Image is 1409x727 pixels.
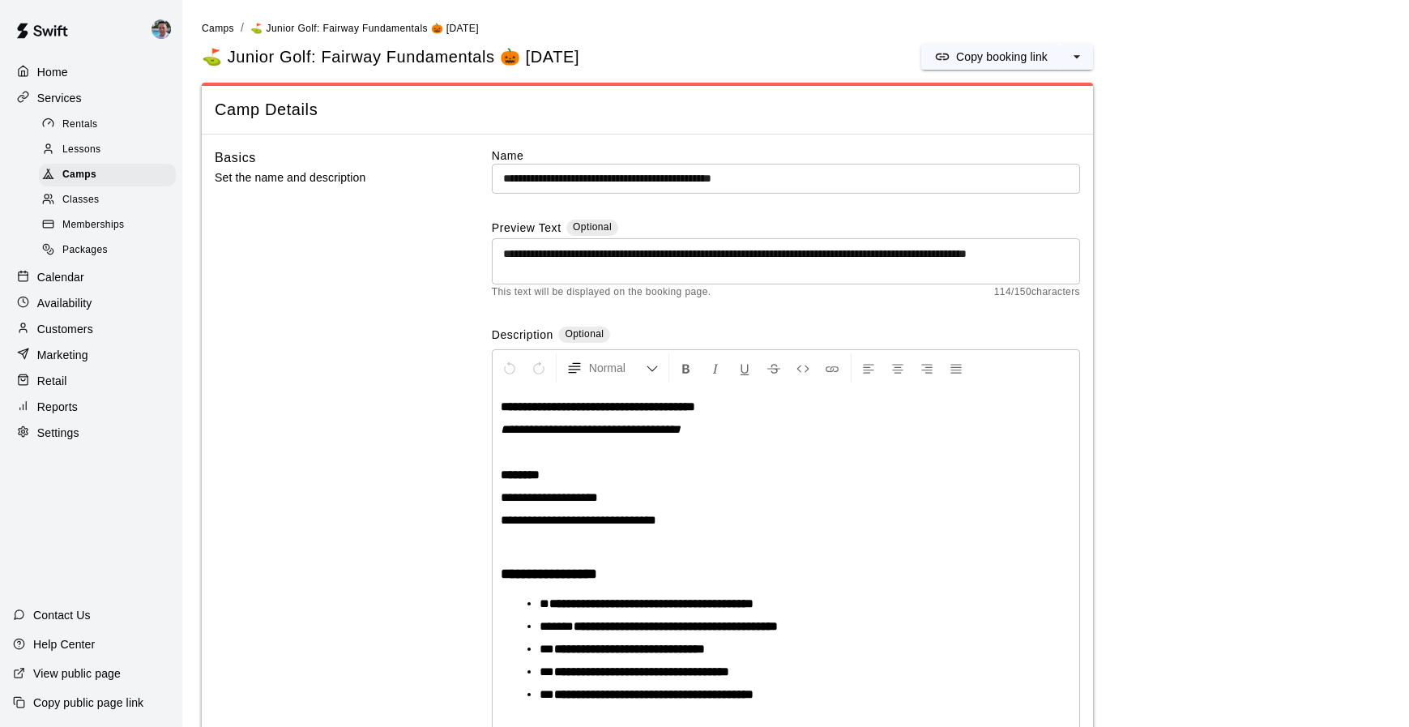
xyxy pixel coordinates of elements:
[789,353,817,383] button: Insert Code
[39,139,176,161] div: Lessons
[202,19,1390,37] nav: breadcrumb
[37,90,82,106] p: Services
[241,19,244,36] li: /
[37,295,92,311] p: Availability
[492,220,561,238] label: Preview Text
[39,189,176,212] div: Classes
[492,148,1080,164] label: Name
[13,317,169,341] a: Customers
[62,117,98,133] span: Rentals
[37,321,93,337] p: Customers
[13,265,169,289] a: Calendar
[215,148,256,169] h6: Basics
[62,142,101,158] span: Lessons
[913,353,941,383] button: Right Align
[492,327,553,345] label: Description
[39,113,176,136] div: Rentals
[215,168,440,188] p: Set the name and description
[37,373,67,389] p: Retail
[589,360,646,376] span: Normal
[202,23,234,34] span: Camps
[62,242,108,259] span: Packages
[37,269,84,285] p: Calendar
[33,636,95,652] p: Help Center
[62,167,96,183] span: Camps
[13,369,169,393] a: Retail
[62,217,124,233] span: Memberships
[39,238,182,263] a: Packages
[152,19,171,39] img: Ryan Goehring
[942,353,970,383] button: Justify Align
[33,665,121,682] p: View public page
[492,284,711,301] span: This text will be displayed on the booking page.
[13,421,169,445] a: Settings
[560,353,665,383] button: Formatting Options
[702,353,729,383] button: Format Italics
[33,607,91,623] p: Contact Us
[215,99,1080,121] span: Camp Details
[573,221,612,233] span: Optional
[921,44,1093,70] div: split button
[202,46,579,68] h5: ⛳ Junior Golf: Fairway Fundamentals 🎃 [DATE]
[760,353,788,383] button: Format Strikethrough
[13,291,169,315] a: Availability
[13,343,169,367] a: Marketing
[921,44,1061,70] button: Copy booking link
[148,13,182,45] div: Ryan Goehring
[39,112,182,137] a: Rentals
[496,353,523,383] button: Undo
[39,164,176,186] div: Camps
[994,284,1080,301] span: 114 / 150 characters
[13,395,169,419] a: Reports
[855,353,882,383] button: Left Align
[39,188,182,213] a: Classes
[37,347,88,363] p: Marketing
[818,353,846,383] button: Insert Link
[672,353,700,383] button: Format Bold
[525,353,553,383] button: Redo
[37,425,79,441] p: Settings
[37,64,68,80] p: Home
[1061,44,1093,70] button: select merge strategy
[731,353,758,383] button: Format Underline
[39,213,182,238] a: Memberships
[37,399,78,415] p: Reports
[250,23,478,34] span: ⛳ Junior Golf: Fairway Fundamentals 🎃 [DATE]
[565,328,604,340] span: Optional
[884,353,912,383] button: Center Align
[13,86,169,110] a: Services
[956,49,1048,65] p: Copy booking link
[39,214,176,237] div: Memberships
[13,60,169,84] a: Home
[39,137,182,162] a: Lessons
[62,192,99,208] span: Classes
[33,695,143,711] p: Copy public page link
[202,21,234,34] a: Camps
[39,239,176,262] div: Packages
[39,163,182,188] a: Camps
